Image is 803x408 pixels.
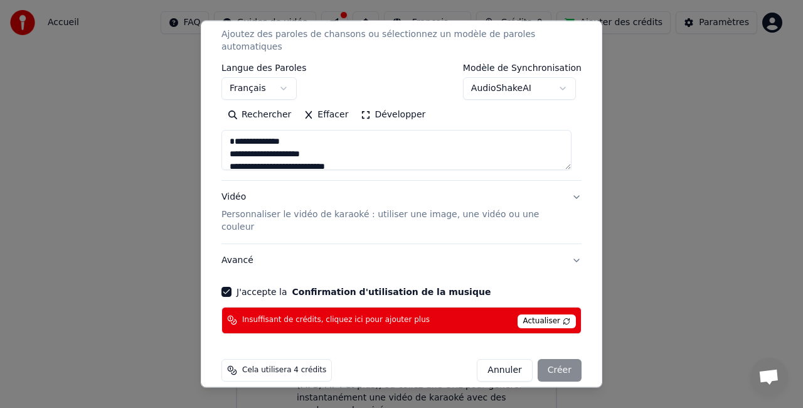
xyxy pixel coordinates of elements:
[518,314,577,328] span: Actualiser
[221,63,582,180] div: ParolesAjoutez des paroles de chansons ou sélectionnez un modèle de paroles automatiques
[221,244,582,277] button: Avancé
[463,63,582,72] label: Modèle de Synchronisation
[221,63,307,72] label: Langue des Paroles
[292,287,491,296] button: J'accepte la
[221,105,297,125] button: Rechercher
[477,359,532,382] button: Annuler
[221,1,582,63] button: ParolesAjoutez des paroles de chansons ou sélectionnez un modèle de paroles automatiques
[354,105,432,125] button: Développer
[221,208,561,234] p: Personnaliser le vidéo de karaoké : utiliser une image, une vidéo ou une couleur
[221,181,582,244] button: VidéoPersonnaliser le vidéo de karaoké : utiliser une image, une vidéo ou une couleur
[237,287,491,296] label: J'accepte la
[242,365,326,375] span: Cela utilisera 4 crédits
[221,28,561,53] p: Ajoutez des paroles de chansons ou sélectionnez un modèle de paroles automatiques
[242,316,430,326] span: Insuffisant de crédits, cliquez ici pour ajouter plus
[297,105,354,125] button: Effacer
[221,191,561,234] div: Vidéo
